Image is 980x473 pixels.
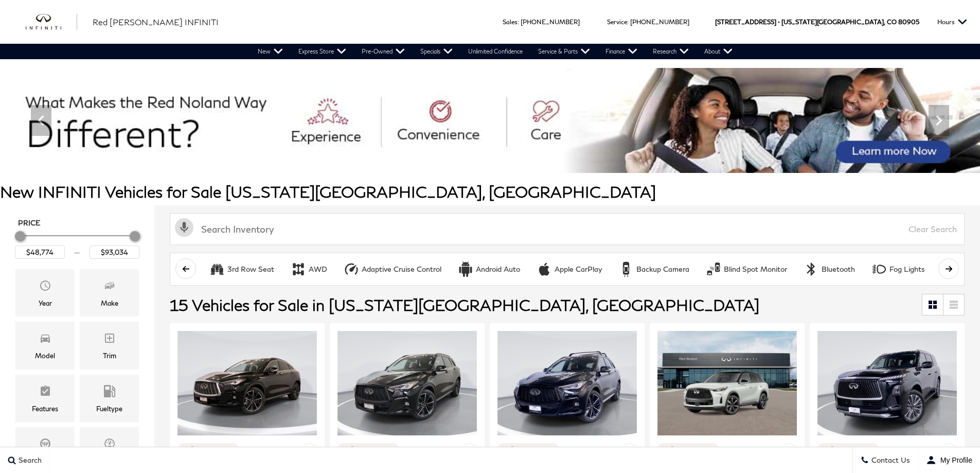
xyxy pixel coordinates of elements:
div: 3rd Row Seat [227,265,274,274]
div: Fog Lights [871,261,887,277]
button: BluetoothBluetooth [798,258,861,280]
button: Compare Vehicle [817,443,879,457]
button: Save Vehicle [621,443,637,462]
button: Fog LightsFog Lights [866,258,931,280]
a: Finance [598,44,645,59]
a: New [250,44,291,59]
span: Contact Us [869,456,910,465]
span: Sales [503,18,518,26]
div: YearYear [15,269,75,317]
div: Apple CarPlay [555,265,602,274]
img: 2025 INFINITI QX50 SPORT AWD [497,331,637,435]
span: : [627,18,629,26]
svg: Click to toggle on voice search [175,218,193,237]
a: Service & Parts [530,44,598,59]
a: Express Store [291,44,354,59]
span: 15 Vehicles for Sale in [US_STATE][GEOGRAPHIC_DATA], [GEOGRAPHIC_DATA] [170,295,759,314]
span: : [518,18,519,26]
div: Maximum Price [130,231,140,241]
div: Compare [519,445,549,454]
div: Bluetooth [822,265,855,274]
div: Fueltype [96,403,122,414]
button: Save Vehicle [461,443,477,462]
button: Compare Vehicle [177,443,239,457]
input: Search Inventory [170,213,965,245]
img: 2025 INFINITI QX55 LUXE AWD [177,331,317,435]
button: Backup CameraBackup Camera [613,258,695,280]
div: Price [15,227,139,259]
div: Android Auto [458,261,473,277]
div: Compare [199,445,229,454]
button: Android AutoAndroid Auto [452,258,526,280]
div: Year [39,297,52,309]
span: Transmission [39,435,51,456]
div: MakeMake [80,269,139,317]
a: [STREET_ADDRESS] • [US_STATE][GEOGRAPHIC_DATA], CO 80905 [715,18,919,26]
button: scroll right [938,258,959,279]
span: Make [103,277,116,297]
input: Maximum [90,246,139,259]
div: Features [32,403,58,414]
a: Red [PERSON_NAME] INFINITI [93,16,219,28]
button: Blind Spot MonitorBlind Spot Monitor [700,258,793,280]
a: Research [645,44,697,59]
a: [PHONE_NUMBER] [521,18,580,26]
button: Save Vehicle [301,443,317,462]
img: 2025 INFINITI QX50 SPORT AWD [337,331,477,435]
button: AWDAWD [285,258,333,280]
div: Apple CarPlay [537,261,552,277]
span: Search [16,456,42,465]
button: Compare Vehicle [337,443,399,457]
button: 3rd Row Seat3rd Row Seat [204,258,280,280]
div: 3rd Row Seat [209,261,225,277]
input: Minimum [15,246,65,259]
div: Blind Spot Monitor [706,261,721,277]
span: Model [39,329,51,350]
span: Fueltype [103,382,116,403]
div: ModelModel [15,322,75,369]
img: 2025 INFINITI QX80 LUXE 4WD [817,331,957,435]
div: Android Auto [476,265,520,274]
h5: Price [18,218,136,227]
div: Backup Camera [636,265,689,274]
a: Pre-Owned [354,44,413,59]
div: Fog Lights [889,265,925,274]
span: Service [607,18,627,26]
button: Save Vehicle [781,443,797,462]
button: Compare Vehicle [657,443,719,457]
div: Trim [103,350,116,361]
div: Bluetooth [804,261,819,277]
a: Specials [413,44,460,59]
div: Compare [679,445,709,454]
a: infiniti [26,14,77,30]
button: Save Vehicle [941,443,957,462]
a: Unlimited Confidence [460,44,530,59]
div: FeaturesFeatures [15,375,75,422]
span: Red [PERSON_NAME] INFINITI [93,17,219,27]
div: Adaptive Cruise Control [344,261,359,277]
div: Model [35,350,55,361]
button: Apple CarPlayApple CarPlay [531,258,608,280]
div: Adaptive Cruise Control [362,265,441,274]
a: About [697,44,740,59]
span: Year [39,277,51,297]
div: AWD [309,265,327,274]
span: My Profile [936,456,972,464]
span: Mileage [103,435,116,456]
div: Backup Camera [618,261,634,277]
div: FueltypeFueltype [80,375,139,422]
a: [PHONE_NUMBER] [630,18,689,26]
img: 2026 INFINITI QX60 AUTOGRAPH AWD [657,331,797,435]
span: Features [39,382,51,403]
button: Compare Vehicle [497,443,559,457]
div: TrimTrim [80,322,139,369]
div: Compare [359,445,389,454]
div: Blind Spot Monitor [724,265,787,274]
nav: Main Navigation [250,44,740,59]
img: INFINITI [26,14,77,30]
span: Trim [103,329,116,350]
div: Minimum Price [15,231,25,241]
div: AWD [291,261,306,277]
button: user-profile-menu [918,447,980,473]
button: scroll left [175,258,196,279]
